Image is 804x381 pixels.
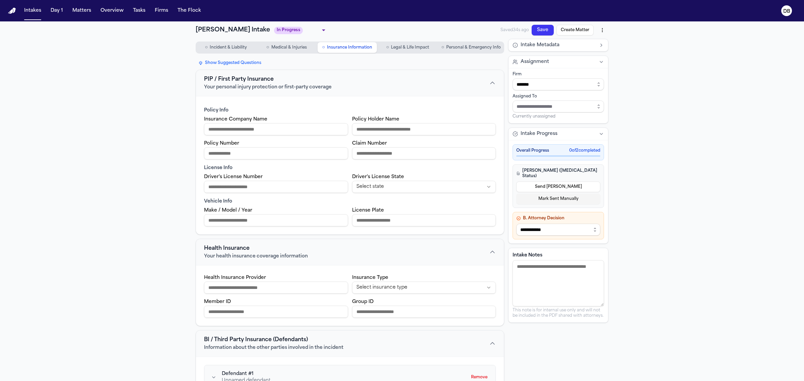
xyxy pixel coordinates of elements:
button: Go to Incident & Liability [196,42,256,53]
span: Incident & Liability [210,45,247,50]
span: In Progress [274,27,303,34]
a: Home [8,8,16,14]
span: Intake Progress [521,131,557,137]
input: PIP insurance company [204,123,348,135]
button: PIP / First Party InsuranceYour personal injury protection or first-party coverage [196,70,504,96]
input: Assign to staff member [513,100,604,112]
button: Show Suggested Questions [196,59,264,67]
h1: [PERSON_NAME] Intake [196,25,270,35]
span: Intake Metadata [521,42,559,49]
textarea: Intake notes [513,260,604,306]
span: Assignment [521,59,549,65]
span: ○ [266,44,269,51]
label: Intake Notes [513,252,604,259]
button: More actions [596,24,608,36]
span: PIP / First Party Insurance [204,75,274,83]
div: Policy Info [204,107,496,114]
h4: B. Attorney Decision [516,216,600,221]
span: Personal & Emergency Info [446,45,501,50]
button: Overview [98,5,126,17]
label: License Plate [352,208,384,213]
button: State select [352,181,496,193]
span: ○ [386,44,389,51]
input: Vehicle make model year [204,214,348,226]
label: Claim Number [352,141,387,146]
label: Health Insurance Provider [204,275,266,280]
label: Driver's License State [352,174,404,179]
p: This note is for internal use only and will not be included in the PDF shared with attorneys. [513,308,604,318]
input: Health insurance group ID [352,306,496,318]
button: Save [532,25,554,35]
button: BI / Third Party Insurance (Defendants)Information about the other parties involved in the incident [196,330,504,357]
input: Driver's License Number [204,181,348,193]
button: Create Matter [556,25,594,35]
button: Go to Legal & Life Impact [378,42,438,53]
span: Health Insurance [204,244,250,252]
span: ○ [322,44,325,51]
label: Insurance Type [352,275,388,280]
input: Vehicle license plate [352,214,496,226]
label: Policy Number [204,141,239,146]
label: Member ID [204,299,231,304]
button: Go to Personal & Emergency Info [439,42,504,53]
button: Firms [152,5,171,17]
span: Medical & Injuries [271,45,307,50]
span: Insurance Information [327,45,372,50]
input: PIP policy holder name [352,123,496,135]
span: Your health insurance coverage information [204,253,308,260]
button: Go to Insurance Information [318,42,377,53]
span: BI / Third Party Insurance (Defendants) [204,336,308,344]
input: PIP policy number [204,147,348,159]
input: Health insurance member ID [204,306,348,318]
label: Group ID [352,299,374,304]
span: Legal & Life Impact [391,45,429,50]
button: Assignment [509,56,608,68]
span: Defendant # 1 [222,371,254,377]
label: Make / Model / Year [204,208,252,213]
label: Driver's License Number [204,174,263,179]
span: ○ [205,44,208,51]
input: Health insurance provider [204,282,348,294]
button: The Flock [175,5,204,17]
div: Update intake status [274,25,328,35]
button: Send [PERSON_NAME] [516,181,600,192]
input: Select firm [513,78,604,90]
label: Policy Holder Name [352,117,399,122]
span: Information about the other parties involved in the incident [204,345,343,351]
button: Intakes [21,5,44,17]
span: Currently unassigned [513,114,555,119]
input: PIP claim number [352,147,496,159]
div: Vehicle Info [204,198,496,205]
button: Go to Medical & Injuries [257,42,316,53]
div: Assigned To [513,94,604,99]
button: Mark Sent Manually [516,194,600,204]
div: Firm [513,72,604,77]
span: Overall Progress [516,148,549,153]
span: Saved 34s ago [500,27,529,33]
button: Day 1 [48,5,66,17]
img: Finch Logo [8,8,16,14]
span: ○ [442,44,444,51]
button: Matters [70,5,94,17]
button: Intake Progress [509,128,608,140]
button: Health InsuranceYour health insurance coverage information [196,239,504,265]
button: Tasks [130,5,148,17]
h4: [PERSON_NAME] ([MEDICAL_DATA] Status) [516,168,600,179]
button: Intake Metadata [509,39,608,51]
span: Your personal injury protection or first-party coverage [204,84,332,91]
span: 0 of 2 completed [569,148,600,153]
div: License Info [204,165,496,171]
label: Insurance Company Name [204,117,267,122]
